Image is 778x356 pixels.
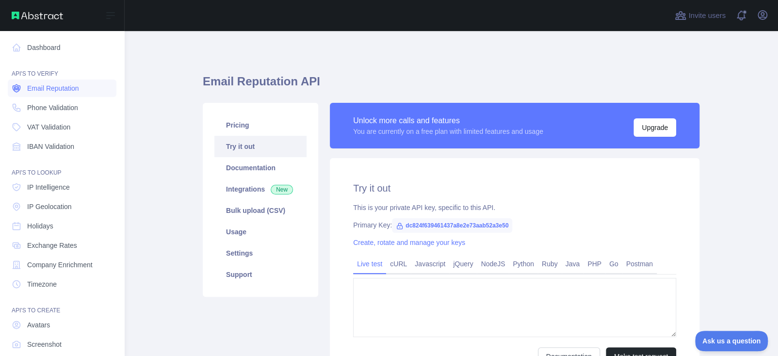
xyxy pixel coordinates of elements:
span: IP Intelligence [27,182,70,192]
a: Exchange Rates [8,237,116,254]
a: Avatars [8,316,116,334]
a: IP Geolocation [8,198,116,215]
div: API'S TO CREATE [8,295,116,314]
a: Try it out [214,136,307,157]
a: Pricing [214,114,307,136]
a: Integrations New [214,178,307,200]
a: NodeJS [477,256,509,272]
a: Email Reputation [8,80,116,97]
a: Company Enrichment [8,256,116,274]
a: IP Intelligence [8,178,116,196]
a: IBAN Validation [8,138,116,155]
a: Go [605,256,622,272]
div: Primary Key: [353,220,676,230]
a: Support [214,264,307,285]
a: VAT Validation [8,118,116,136]
span: Invite users [688,10,726,21]
button: Upgrade [633,118,676,137]
a: Python [509,256,538,272]
span: New [271,185,293,194]
span: IBAN Validation [27,142,74,151]
span: Email Reputation [27,83,79,93]
span: IP Geolocation [27,202,72,211]
div: API'S TO VERIFY [8,58,116,78]
a: Dashboard [8,39,116,56]
span: Holidays [27,221,53,231]
a: jQuery [449,256,477,272]
a: Screenshot [8,336,116,353]
span: Company Enrichment [27,260,93,270]
a: Live test [353,256,386,272]
span: Avatars [27,320,50,330]
button: Invite users [673,8,728,23]
h1: Email Reputation API [203,74,699,97]
h2: Try it out [353,181,676,195]
div: This is your private API key, specific to this API. [353,203,676,212]
iframe: Toggle Customer Support [695,331,768,351]
a: Bulk upload (CSV) [214,200,307,221]
div: API'S TO LOOKUP [8,157,116,177]
a: Holidays [8,217,116,235]
a: cURL [386,256,411,272]
a: Timezone [8,275,116,293]
a: Documentation [214,157,307,178]
a: Create, rotate and manage your keys [353,239,465,246]
a: Javascript [411,256,449,272]
a: Settings [214,243,307,264]
a: Java [562,256,584,272]
img: Abstract API [12,12,63,19]
span: Timezone [27,279,57,289]
span: Exchange Rates [27,241,77,250]
span: VAT Validation [27,122,70,132]
span: dc824f639461437a8e2e73aab52a3e50 [392,218,512,233]
a: Phone Validation [8,99,116,116]
div: Unlock more calls and features [353,115,543,127]
span: Phone Validation [27,103,78,113]
a: Postman [622,256,657,272]
span: Screenshot [27,340,62,349]
a: Ruby [538,256,562,272]
a: Usage [214,221,307,243]
a: PHP [583,256,605,272]
div: You are currently on a free plan with limited features and usage [353,127,543,136]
